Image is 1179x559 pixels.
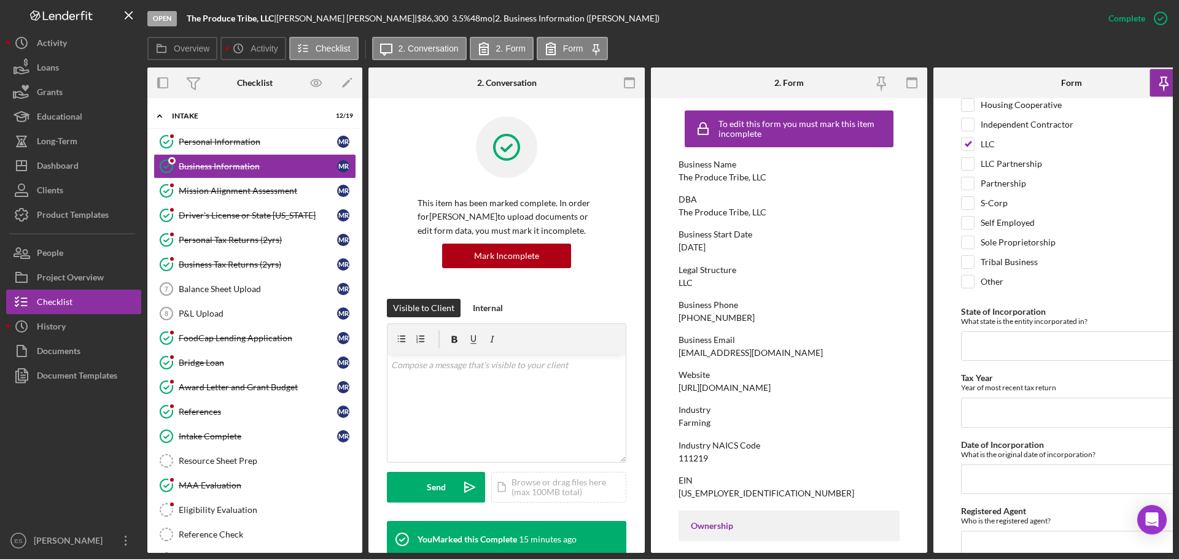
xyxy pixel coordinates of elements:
[154,424,356,449] a: Intake CompleteMR
[154,129,356,154] a: Personal InformationMR
[679,160,900,169] div: Business Name
[467,299,509,317] button: Internal
[981,99,1062,111] label: Housing Cooperative
[179,407,337,417] div: References
[37,363,117,391] div: Document Templates
[37,290,72,317] div: Checklist
[154,449,356,473] a: Resource Sheet Prep
[496,44,526,53] label: 2. Form
[337,136,349,148] div: M R
[337,307,349,320] div: M R
[172,112,322,120] div: Intake
[337,185,349,197] div: M R
[154,154,356,179] a: Business InformationMR
[179,382,337,392] div: Award Letter and Grant Budget
[718,119,890,139] div: To edit this form you must mark this item incomplete
[981,197,1008,209] label: S-Corp
[6,153,141,178] button: Dashboard
[337,283,349,295] div: M R
[179,161,337,171] div: Business Information
[179,235,337,245] div: Personal Tax Returns (2yrs)
[337,332,349,344] div: M R
[470,13,492,23] div: 48 mo
[37,153,79,181] div: Dashboard
[154,252,356,277] a: Business Tax Returns (2yrs)MR
[519,534,577,544] time: 2025-09-17 13:15
[981,177,1026,190] label: Partnership
[1061,78,1082,88] div: Form
[154,473,356,498] a: MAA Evaluation
[337,234,349,246] div: M R
[154,301,356,326] a: 8P&L UploadMR
[6,241,141,265] a: People
[6,178,141,202] button: Clients
[679,313,755,323] div: [PHONE_NUMBER]
[179,186,337,196] div: Mission Alignment Assessment
[981,217,1035,229] label: Self Employed
[679,195,900,204] div: DBA
[147,37,217,60] button: Overview
[679,476,900,485] div: EIN
[6,129,141,153] a: Long-Term
[6,55,141,80] a: Loans
[473,299,503,317] div: Internal
[6,290,141,314] button: Checklist
[179,480,356,490] div: MAA Evaluation
[6,339,141,363] button: Documents
[679,383,771,393] div: [URL][DOMAIN_NAME]
[6,314,141,339] a: History
[981,138,995,150] label: LLC
[679,370,900,380] div: Website
[179,210,337,220] div: Driver's License or State [US_STATE]
[337,406,349,418] div: M R
[331,112,353,120] div: 12 / 19
[31,528,111,556] div: [PERSON_NAME]
[563,44,583,53] label: Form
[337,160,349,172] div: M R
[6,528,141,553] button: ES[PERSON_NAME]
[6,31,141,55] button: Activity
[251,44,278,53] label: Activity
[981,118,1073,131] label: Independent Contractor
[316,44,351,53] label: Checklist
[537,37,609,60] button: Form
[1137,505,1167,534] div: Open Intercom Messenger
[679,300,900,310] div: Business Phone
[179,456,356,466] div: Resource Sheet Prep
[961,372,993,383] label: Tax Year
[154,277,356,301] a: 7Balance Sheet UploadMR
[154,179,356,203] a: Mission Alignment AssessmentMR
[6,80,141,104] a: Grants
[147,11,177,26] div: Open
[1096,6,1173,31] button: Complete
[37,80,63,107] div: Grants
[679,441,900,450] div: Industry NAICS Code
[418,534,517,544] div: You Marked this Complete
[337,357,349,369] div: M R
[337,430,349,442] div: M R
[179,284,337,294] div: Balance Sheet Upload
[679,265,900,275] div: Legal Structure
[165,310,168,317] tspan: 8
[6,265,141,290] a: Project Overview
[37,202,109,230] div: Product Templates
[15,538,23,544] text: ES
[154,375,356,399] a: Award Letter and Grant BudgetMR
[187,13,274,23] b: The Produce Tribe, LLC
[37,339,80,366] div: Documents
[37,265,104,293] div: Project Overview
[179,431,337,441] div: Intake Complete
[6,202,141,227] button: Product Templates
[981,276,1003,288] label: Other
[679,242,706,252] div: [DATE]
[774,78,804,88] div: 2. Form
[477,78,537,88] div: 2. Conversation
[337,381,349,393] div: M R
[276,13,417,23] div: [PERSON_NAME] [PERSON_NAME] |
[179,137,337,147] div: Personal Information
[179,309,337,318] div: P&L Upload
